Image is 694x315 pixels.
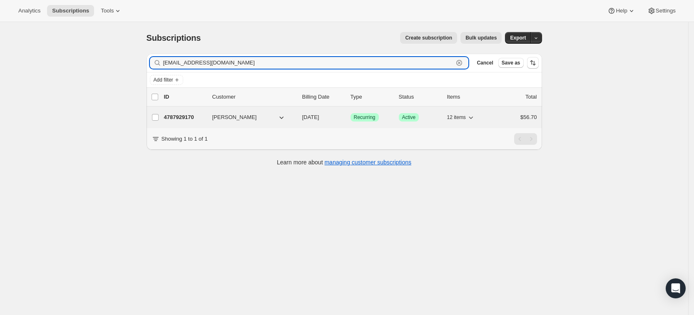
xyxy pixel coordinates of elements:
[164,93,537,101] div: IDCustomerBilling DateTypeStatusItemsTotal
[164,93,206,101] p: ID
[447,112,475,123] button: 12 items
[399,93,440,101] p: Status
[520,114,537,120] span: $56.70
[150,75,183,85] button: Add filter
[163,57,454,69] input: Filter subscribers
[277,158,411,166] p: Learn more about
[502,60,520,66] span: Save as
[212,93,296,101] p: Customer
[525,93,537,101] p: Total
[510,35,526,41] span: Export
[207,111,291,124] button: [PERSON_NAME]
[465,35,497,41] span: Bulk updates
[302,93,344,101] p: Billing Date
[473,58,496,68] button: Cancel
[324,159,411,166] a: managing customer subscriptions
[505,32,531,44] button: Export
[602,5,640,17] button: Help
[164,112,537,123] div: 4787929170[PERSON_NAME][DATE]SuccessRecurringSuccessActive12 items$56.70
[52,7,89,14] span: Subscriptions
[616,7,627,14] span: Help
[477,60,493,66] span: Cancel
[96,5,127,17] button: Tools
[351,93,392,101] div: Type
[405,35,452,41] span: Create subscription
[212,113,257,122] span: [PERSON_NAME]
[447,114,466,121] span: 12 items
[47,5,94,17] button: Subscriptions
[101,7,114,14] span: Tools
[164,113,206,122] p: 4787929170
[18,7,40,14] span: Analytics
[162,135,208,143] p: Showing 1 to 1 of 1
[455,59,463,67] button: Clear
[460,32,502,44] button: Bulk updates
[666,278,686,298] div: Open Intercom Messenger
[447,93,489,101] div: Items
[514,133,537,145] nav: Pagination
[498,58,524,68] button: Save as
[656,7,676,14] span: Settings
[400,32,457,44] button: Create subscription
[154,77,173,83] span: Add filter
[527,57,539,69] button: Sort the results
[147,33,201,42] span: Subscriptions
[354,114,376,121] span: Recurring
[302,114,319,120] span: [DATE]
[642,5,681,17] button: Settings
[402,114,416,121] span: Active
[13,5,45,17] button: Analytics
